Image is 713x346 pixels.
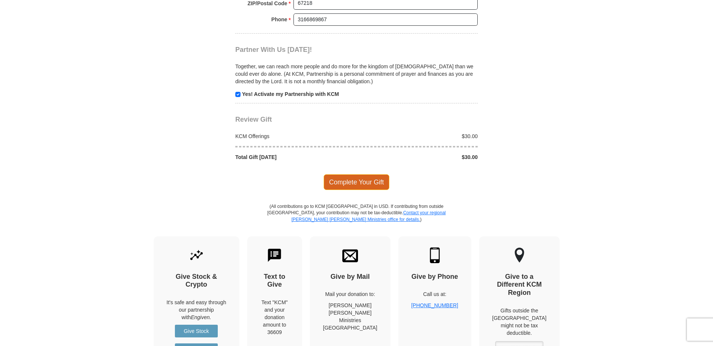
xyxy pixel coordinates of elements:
[324,174,390,190] span: Complete Your Gift
[323,302,377,331] p: [PERSON_NAME] [PERSON_NAME] Ministries [GEOGRAPHIC_DATA]
[167,273,226,289] h4: Give Stock & Crypto
[411,302,458,308] a: [PHONE_NUMBER]
[242,91,339,97] strong: Yes! Activate my Partnership with KCM
[235,63,478,85] p: Together, we can reach more people and do more for the kingdom of [DEMOGRAPHIC_DATA] than we coul...
[342,247,358,263] img: envelope.svg
[492,273,547,297] h4: Give to a Different KCM Region
[232,153,357,161] div: Total Gift [DATE]
[267,247,282,263] img: text-to-give.svg
[427,247,443,263] img: mobile.svg
[356,133,482,140] div: $30.00
[323,290,377,298] p: Mail your donation to:
[260,273,289,289] h4: Text to Give
[271,14,288,25] strong: Phone
[167,299,226,321] p: It's safe and easy through our partnership with
[189,247,204,263] img: give-by-stock.svg
[260,299,289,336] div: Text "KCM" and your donation amount to 36609
[232,133,357,140] div: KCM Offerings
[191,314,211,320] i: Engiven.
[175,325,218,337] a: Give Stock
[267,203,446,236] p: (All contributions go to KCM [GEOGRAPHIC_DATA] in USD. If contributing from outside [GEOGRAPHIC_D...
[235,116,272,123] span: Review Gift
[356,153,482,161] div: $30.00
[411,290,458,298] p: Call us at:
[235,46,312,53] span: Partner With Us [DATE]!
[291,210,446,222] a: Contact your regional [PERSON_NAME] [PERSON_NAME] Ministries office for details.
[514,247,525,263] img: other-region
[323,273,377,281] h4: Give by Mail
[492,307,547,337] p: Gifts outside the [GEOGRAPHIC_DATA] might not be tax deductible.
[411,273,458,281] h4: Give by Phone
